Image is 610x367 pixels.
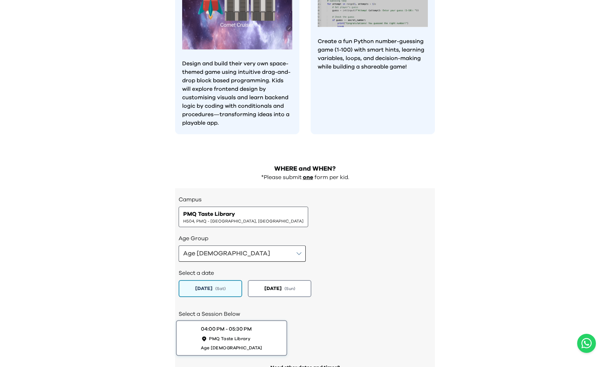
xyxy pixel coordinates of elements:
button: [DATE](Sun) [248,280,311,297]
p: Design and build their very own space-themed game using intuitive drag-and-drop block based progr... [182,59,292,127]
h3: Age Group [179,234,431,243]
p: Create a fun Python number-guessing game (1-100) with smart hints, learning variables, loops, and... [318,37,428,71]
span: PMQ Taste Library [209,336,250,342]
button: Age [DEMOGRAPHIC_DATA] [179,245,306,262]
a: Chat with us on WhatsApp [577,334,596,353]
h2: Select a date [179,269,431,277]
button: [DATE](Sat) [179,280,242,297]
span: Age [DEMOGRAPHIC_DATA] [201,345,262,351]
span: [DATE] [264,285,282,292]
h3: Campus [179,195,431,204]
span: ( Sun ) [285,286,295,291]
span: [DATE] [195,285,213,292]
div: *Please submit form per kid. [175,174,435,181]
h2: Select a Session Below [179,310,431,318]
button: 04:00 PM - 05:30 PMPMQ Taste LibraryAge [DEMOGRAPHIC_DATA] [176,320,287,356]
span: H504, PMQ - [GEOGRAPHIC_DATA], [GEOGRAPHIC_DATA] [183,218,304,224]
button: Open WhatsApp chat [577,334,596,353]
span: ( Sat ) [215,286,226,291]
div: Age [DEMOGRAPHIC_DATA] [183,249,270,259]
span: PMQ Taste Library [183,210,235,218]
h2: WHERE and WHEN? [175,164,435,174]
div: 04:00 PM - 05:30 PM [201,325,251,333]
p: one [303,174,313,181]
